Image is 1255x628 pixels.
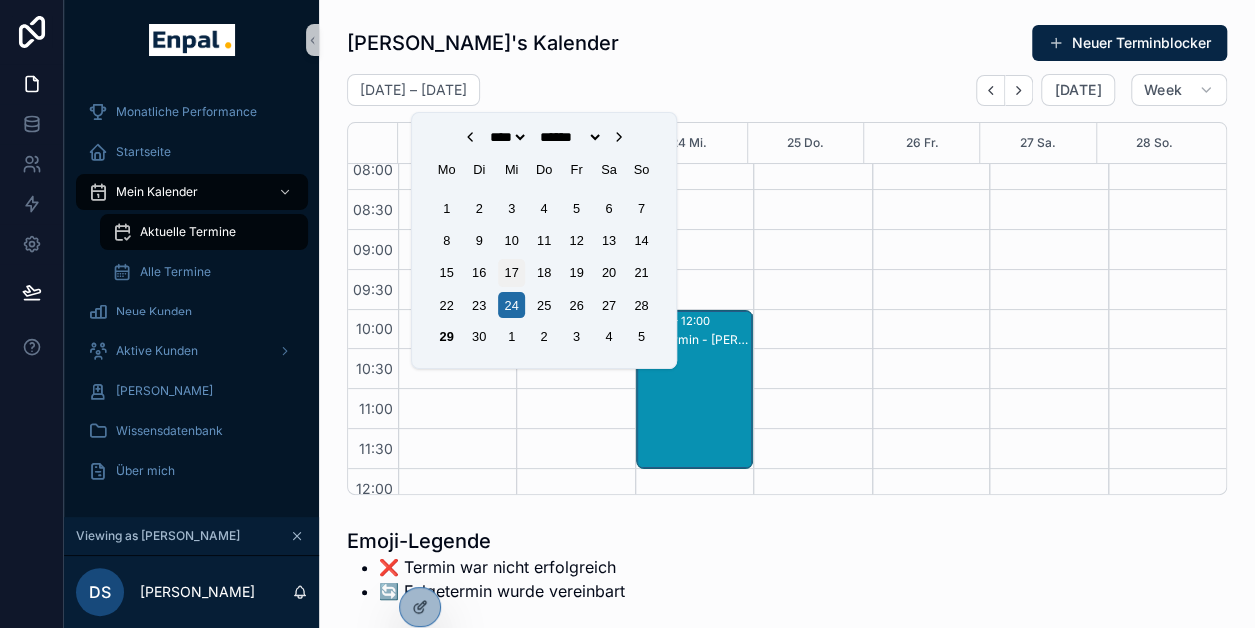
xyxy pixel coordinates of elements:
span: [DATE] [1054,81,1101,99]
div: Choose Samstag, 4. Oktober 2025 [595,323,622,350]
button: 26 Fr. [906,123,939,163]
button: 24 Mi. [671,123,707,163]
button: 25 Do. [787,123,824,163]
div: Choose Donnerstag, 25. September 2025 [530,292,557,318]
button: Next [1005,75,1033,106]
div: Sonntag [628,156,655,183]
div: Choose Donnerstag, 2. Oktober 2025 [530,323,557,350]
div: Choose Freitag, 3. Oktober 2025 [563,323,590,350]
span: Viewing as [PERSON_NAME] [76,528,240,544]
span: 11:30 [354,440,398,457]
div: Dienstag [466,156,493,183]
span: Startseite [116,144,171,160]
div: Choose Sonntag, 7. September 2025 [628,195,655,222]
span: Aktive Kunden [116,343,198,359]
a: Aktuelle Termine [100,214,308,250]
div: Choose Date [424,121,664,360]
div: Choose Mittwoch, 10. September 2025 [498,227,525,254]
span: 10:30 [351,360,398,377]
span: Alle Termine [140,264,211,280]
div: Choose Mittwoch, 3. September 2025 [498,195,525,222]
a: Monatliche Performance [76,94,308,130]
div: Choose Dienstag, 30. September 2025 [466,323,493,350]
span: 11:00 [354,400,398,417]
div: Choose Donnerstag, 4. September 2025 [530,195,557,222]
span: 08:00 [348,161,398,178]
button: Back [976,75,1005,106]
button: 28 So. [1136,123,1173,163]
div: Choose Montag, 15. September 2025 [433,259,460,286]
li: ❌ Termin war nicht erfolgreich [379,555,625,579]
span: 10:00 [351,320,398,337]
button: Neuer Terminblocker [1032,25,1227,61]
div: 10:00 – 12:00Ersttermin - [PERSON_NAME] [637,311,752,468]
div: Choose Montag, 8. September 2025 [433,227,460,254]
a: Alle Termine [100,254,308,290]
div: Choose Samstag, 6. September 2025 [595,195,622,222]
div: Freitag [563,156,590,183]
button: [DATE] [1041,74,1114,106]
a: [PERSON_NAME] [76,373,308,409]
span: Neue Kunden [116,304,192,319]
div: Mittwoch [498,156,525,183]
span: Week [1144,81,1182,99]
span: Aktuelle Termine [140,224,236,240]
span: [PERSON_NAME] [116,383,213,399]
div: Choose Freitag, 19. September 2025 [563,259,590,286]
div: 10:00 – 12:00 [640,312,715,331]
div: Choose Freitag, 5. September 2025 [563,195,590,222]
div: Choose Sonntag, 21. September 2025 [628,259,655,286]
img: App logo [149,24,234,56]
span: Über mich [116,463,175,479]
div: Choose Sonntag, 28. September 2025 [628,292,655,318]
a: Mein Kalender [76,174,308,210]
div: Choose Dienstag, 9. September 2025 [466,227,493,254]
div: Choose Dienstag, 16. September 2025 [466,259,493,286]
span: Wissensdatenbank [116,423,223,439]
div: Ersttermin - [PERSON_NAME] [640,332,751,348]
span: Monatliche Performance [116,104,257,120]
div: Choose Freitag, 26. September 2025 [563,292,590,318]
div: Choose Samstag, 27. September 2025 [595,292,622,318]
div: Choose Montag, 1. September 2025 [433,195,460,222]
span: 09:00 [348,241,398,258]
div: Month September, 2025 [430,192,657,353]
span: 09:30 [348,281,398,298]
a: Wissensdatenbank [76,413,308,449]
div: Montag [433,156,460,183]
div: Donnerstag [530,156,557,183]
div: Choose Montag, 22. September 2025 [433,292,460,318]
p: [PERSON_NAME] [140,582,255,602]
div: Choose Mittwoch, 17. September 2025 [498,259,525,286]
button: 27 Sa. [1020,123,1056,163]
li: 🔄️ Folgetermin wurde vereinbart [379,579,625,603]
a: Neue Kunden [76,294,308,329]
div: Choose Mittwoch, 1. Oktober 2025 [498,323,525,350]
div: Choose Samstag, 20. September 2025 [595,259,622,286]
a: Aktive Kunden [76,333,308,369]
div: Choose Sonntag, 5. Oktober 2025 [628,323,655,350]
div: Choose Donnerstag, 11. September 2025 [530,227,557,254]
h1: [PERSON_NAME]'s Kalender [347,29,619,57]
div: Choose Sonntag, 14. September 2025 [628,227,655,254]
a: Startseite [76,134,308,170]
div: Samstag [595,156,622,183]
div: Choose Samstag, 13. September 2025 [595,227,622,254]
div: Choose Dienstag, 2. September 2025 [466,195,493,222]
div: Choose Montag, 29. September 2025 [433,323,460,350]
div: scrollable content [64,80,319,515]
span: DS [89,580,111,604]
div: Choose Mittwoch, 24. September 2025 [498,292,525,318]
span: 12:00 [351,480,398,497]
div: Choose Dienstag, 23. September 2025 [466,292,493,318]
h1: Emoji-Legende [347,527,625,555]
div: Choose Freitag, 12. September 2025 [563,227,590,254]
button: Week [1131,74,1227,106]
div: Choose Donnerstag, 18. September 2025 [530,259,557,286]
